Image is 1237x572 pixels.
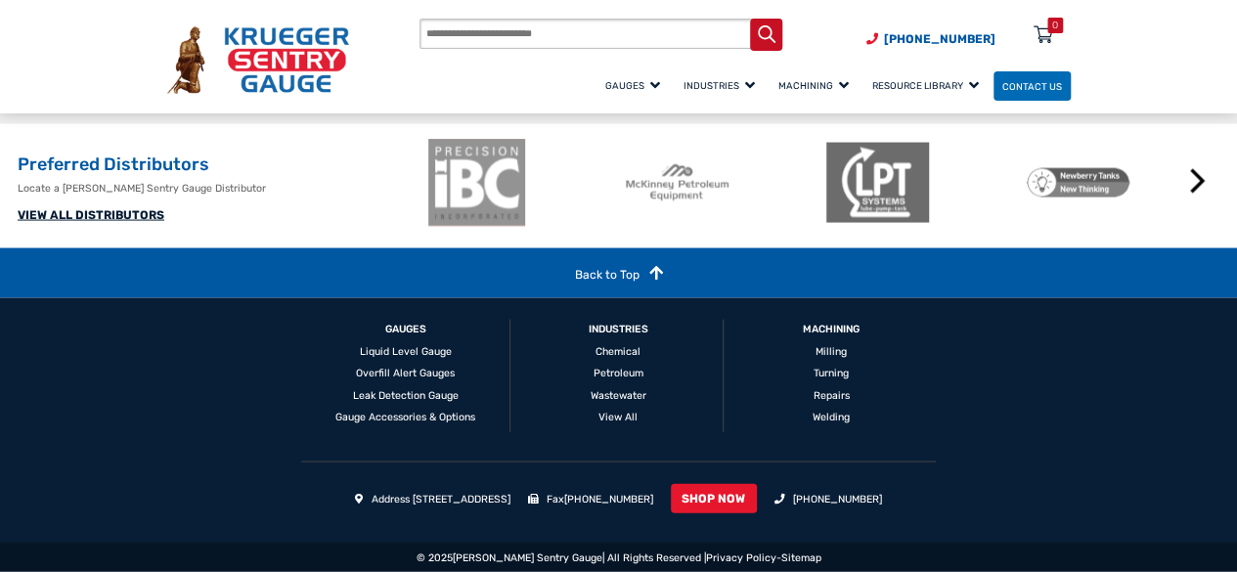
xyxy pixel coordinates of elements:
[770,68,863,103] a: Machining
[778,80,849,91] span: Machining
[18,154,419,177] h2: Preferred Distributors
[453,551,602,564] a: [PERSON_NAME] Sentry Gauge
[826,139,929,227] img: LPT
[994,71,1071,102] a: Contact Us
[596,345,641,358] a: Chemical
[335,411,475,423] a: Gauge Accessories & Options
[872,80,979,91] span: Resource Library
[793,493,882,506] a: [PHONE_NUMBER]
[675,68,770,103] a: Industries
[706,551,776,564] a: Privacy Policy
[1052,18,1058,33] div: 0
[781,551,821,564] a: Sitemap
[352,389,458,402] a: Leak Detection Gauge
[18,208,164,222] a: VIEW ALL DISTRIBUTORS
[425,139,528,227] img: ibc-logo
[598,411,638,423] a: View All
[803,322,860,336] a: Machining
[626,139,729,227] img: McKinney Petroleum Equipment
[813,411,850,423] a: Welding
[355,492,510,507] li: Address [STREET_ADDRESS]
[590,389,645,402] a: Wastewater
[528,492,654,507] li: Fax
[1002,80,1062,91] span: Contact Us
[863,68,994,103] a: Resource Library
[814,367,849,379] a: Turning
[593,367,642,379] a: Petroleum
[884,32,995,46] span: [PHONE_NUMBER]
[356,367,455,379] a: Overfill Alert Gauges
[359,345,451,358] a: Liquid Level Gauge
[588,322,647,336] a: Industries
[167,26,349,94] img: Krueger Sentry Gauge
[18,181,419,197] p: Locate a [PERSON_NAME] Sentry Gauge Distributor
[384,322,425,336] a: GAUGES
[671,484,757,513] a: SHOP NOW
[809,237,828,256] button: 2 of 2
[596,68,675,103] a: Gauges
[816,345,847,358] a: Milling
[838,237,858,256] button: 3 of 2
[605,80,660,91] span: Gauges
[1178,162,1217,201] button: Next
[684,80,755,91] span: Industries
[779,237,799,256] button: 1 of 2
[1027,139,1129,227] img: Newberry Tanks
[814,389,850,402] a: Repairs
[866,30,995,48] a: Phone Number (920) 434-8860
